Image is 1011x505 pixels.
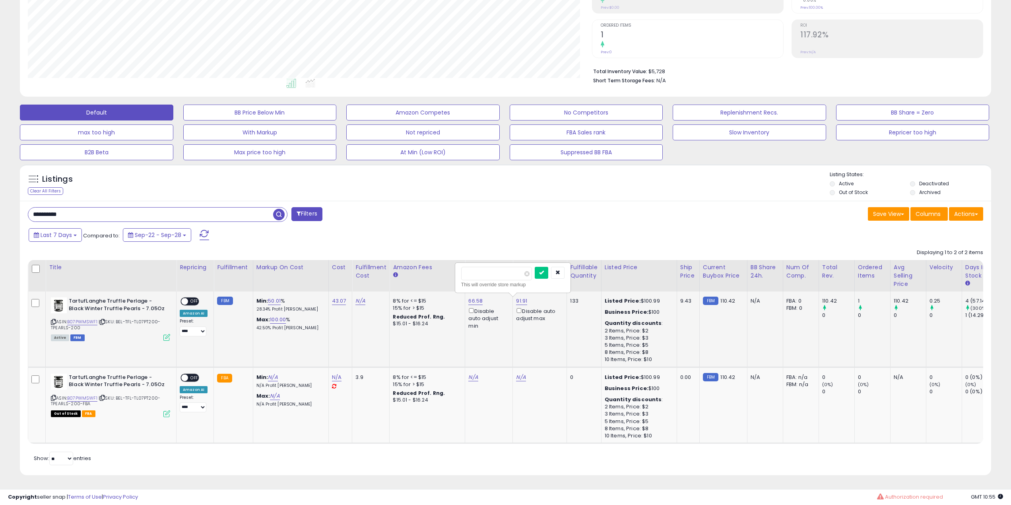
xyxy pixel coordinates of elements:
div: 10 Items, Price: $10 [605,356,671,363]
div: $100 [605,385,671,392]
a: N/A [468,373,478,381]
button: Actions [949,207,983,221]
div: Cost [332,263,349,272]
small: (0%) [965,381,976,388]
div: 8% for <= $15 [393,374,459,381]
button: Default [20,105,173,120]
div: Num of Comp. [786,263,815,280]
div: Title [49,263,173,272]
span: OFF [188,298,201,305]
div: $15.01 - $16.24 [393,397,459,404]
span: | SKU: BEL-TFL-TL07PT200-TPEARLS-200 [51,319,160,330]
b: Business Price: [605,308,648,316]
div: This will override store markup [461,281,565,289]
label: Active [839,180,854,187]
div: 0 [822,312,854,319]
b: Listed Price: [605,297,641,305]
a: N/A [516,373,526,381]
b: Min: [256,297,268,305]
div: N/A [894,374,920,381]
button: Amazon Competes [346,105,500,120]
button: Last 7 Days [29,228,82,242]
div: 0.25 [929,297,962,305]
div: Markup on Cost [256,263,325,272]
b: Reduced Prof. Rng. [393,390,445,396]
button: Not repriced [346,124,500,140]
li: $5,728 [593,66,977,76]
span: All listings currently available for purchase on Amazon [51,334,69,341]
div: 0 [822,388,854,395]
h2: 1 [601,30,783,41]
div: 0 [858,374,890,381]
div: Fulfillment Cost [355,263,386,280]
div: Disable auto adjust max [516,307,561,322]
small: Days In Stock. [965,280,970,287]
div: Preset: [180,319,208,336]
div: 3.9 [355,374,383,381]
div: ASIN: [51,297,170,340]
b: Business Price: [605,385,648,392]
div: Fulfillable Quantity [570,263,598,280]
b: Listed Price: [605,373,641,381]
a: 43.07 [332,297,346,305]
b: Min: [256,373,268,381]
div: 9.43 [680,297,693,305]
div: Ordered Items [858,263,887,280]
small: (0%) [822,381,833,388]
div: $15.01 - $16.24 [393,320,459,327]
button: Replenishment Recs. [673,105,826,120]
b: Short Term Storage Fees: [593,77,655,84]
a: B07PWMSWF1 [67,395,97,402]
b: Quantity discounts [605,319,662,327]
div: 110.42 [822,297,854,305]
div: 5 Items, Price: $5 [605,418,671,425]
div: 5 Items, Price: $5 [605,342,671,349]
small: (0%) [929,381,941,388]
div: 2 Items, Price: $2 [605,327,671,334]
small: Amazon Fees. [393,272,398,279]
div: 0 (0%) [965,374,997,381]
div: Total Rev. [822,263,851,280]
span: ROI [800,23,983,28]
span: Last 7 Days [41,231,72,239]
div: 8% for <= $15 [393,297,459,305]
span: Compared to: [83,232,120,239]
div: : [605,396,671,403]
label: Deactivated [919,180,949,187]
b: TartufLanghe Truffle Perlage - Black Winter Truffle Pearls - 7.05Oz [69,374,165,390]
div: Amazon AI [180,386,208,393]
a: Privacy Policy [103,493,138,501]
div: Displaying 1 to 2 of 2 items [917,249,983,256]
small: FBM [217,297,233,305]
b: TartufLanghe Truffle Perlage - Black Winter Truffle Pearls - 7.05Oz [69,297,165,314]
div: N/A [751,374,777,381]
div: 0 [929,312,962,319]
small: Prev: N/A [800,50,816,54]
div: Current Buybox Price [703,263,744,280]
button: Filters [291,207,322,221]
div: 1 [858,297,890,305]
div: Listed Price [605,263,673,272]
small: Prev: 100.00% [800,5,823,10]
img: 41MdKB+AgLL._SL40_.jpg [51,297,67,313]
b: Reduced Prof. Rng. [393,313,445,320]
span: Authorization required [885,493,943,501]
div: 0 [858,388,890,395]
span: | SKU: BEL-TFL-TL07PT200-TPEARLS-200-FBA [51,395,160,407]
small: Prev: 0 [601,50,612,54]
a: 50.01 [268,297,281,305]
div: Days In Stock [965,263,994,280]
p: 42.50% Profit [PERSON_NAME] [256,325,322,331]
div: % [256,297,322,312]
span: Ordered Items [601,23,783,28]
a: 66.58 [468,297,483,305]
h5: Listings [42,174,73,185]
div: Disable auto adjust min [468,307,506,330]
div: 0 (0%) [965,388,997,395]
div: 0 [570,374,595,381]
span: Show: entries [34,454,91,462]
small: (300%) [970,305,988,311]
button: B2B Beta [20,144,173,160]
button: Slow Inventory [673,124,826,140]
div: FBM: 0 [786,305,813,312]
